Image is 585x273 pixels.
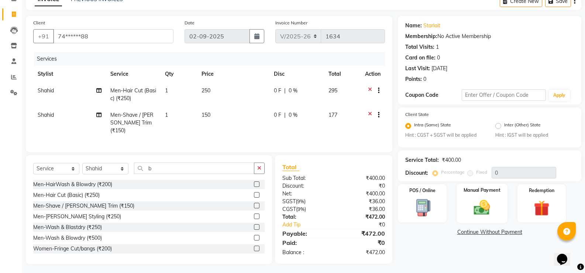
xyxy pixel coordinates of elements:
div: ₹472.00 [334,249,390,256]
div: ₹400.00 [442,156,461,164]
div: Discount: [277,182,334,190]
span: 9% [297,206,304,212]
img: _gift.svg [529,198,554,218]
label: Intra (Same) State [414,122,451,130]
span: Men-Shave / [PERSON_NAME] Trim (₹150) [110,112,154,134]
div: Paid: [277,238,334,247]
button: +91 [33,29,54,43]
div: ₹0 [334,238,390,247]
div: Men-Hair Cut (Basic) (₹250) [33,191,100,199]
label: POS / Online [409,187,436,194]
span: 295 [328,87,337,94]
label: Fixed [476,169,487,175]
label: Client State [405,111,429,118]
span: 1 [165,112,168,118]
input: Enter Offer / Coupon Code [462,89,546,101]
div: ( ) [277,198,334,205]
input: Search or Scan [134,163,254,174]
small: Hint : IGST will be applied [495,132,574,139]
img: _cash.svg [469,198,495,217]
div: ₹472.00 [334,213,390,221]
span: 250 [202,87,210,94]
div: Sub Total: [277,174,334,182]
div: Men-Wash & Blowdry (₹500) [33,234,102,242]
span: Shahid [38,87,54,94]
div: Men-Wash & Blastdry (₹250) [33,223,102,231]
span: 9% [297,198,304,204]
div: Men-Shave / [PERSON_NAME] Trim (₹150) [33,202,134,210]
div: Net: [277,190,334,198]
th: Service [106,66,161,82]
label: Date [185,20,195,26]
div: ₹36.00 [334,205,390,213]
div: ₹36.00 [334,198,390,205]
label: Client [33,20,45,26]
a: Continue Without Payment [399,228,580,236]
div: Total: [277,213,334,221]
div: 0 [423,75,426,83]
th: Price [197,66,270,82]
label: Manual Payment [464,187,500,194]
small: Hint : CGST + SGST will be applied [405,132,484,139]
span: Men-Hair Cut (Basic) (₹250) [110,87,156,102]
div: Women-Fringe Cut/bangs (₹200) [33,245,112,253]
div: [DATE] [431,65,447,72]
th: Qty [161,66,197,82]
th: Action [361,66,385,82]
div: Payable: [277,229,334,238]
div: Last Visit: [405,65,430,72]
span: 0 F [274,87,281,95]
span: Shahid [38,112,54,118]
a: Add Tip [277,221,343,229]
div: 0 [437,54,440,62]
div: ₹400.00 [334,174,390,182]
label: Inter (Other) State [504,122,541,130]
div: ₹400.00 [334,190,390,198]
span: Total [282,163,299,171]
span: | [284,87,286,95]
label: Percentage [441,169,465,175]
div: Name: [405,22,422,30]
iframe: chat widget [554,243,578,266]
div: ₹0 [343,221,390,229]
div: Men-[PERSON_NAME] Styling (₹250) [33,213,121,221]
th: Disc [269,66,324,82]
div: No Active Membership [405,33,574,40]
div: Points: [405,75,422,83]
span: CGST [282,206,296,212]
div: ₹0 [334,182,390,190]
button: Apply [549,90,570,101]
th: Total [324,66,361,82]
span: 1 [165,87,168,94]
span: | [284,111,286,119]
input: Search by Name/Mobile/Email/Code [53,29,173,43]
div: Service Total: [405,156,439,164]
span: 0 % [289,111,297,119]
span: SGST [282,198,296,205]
div: Services [34,52,390,66]
a: Starlait [423,22,440,30]
th: Stylist [33,66,106,82]
span: 177 [328,112,337,118]
div: ₹472.00 [334,229,390,238]
div: Men-HairWash & Blowdry (₹200) [33,181,112,188]
div: Card on file: [405,54,436,62]
div: Membership: [405,33,437,40]
div: Total Visits: [405,43,434,51]
div: ( ) [277,205,334,213]
span: 150 [202,112,210,118]
img: _pos-terminal.svg [410,198,435,217]
span: 0 % [289,87,297,95]
label: Invoice Number [275,20,307,26]
label: Redemption [529,187,554,194]
span: 0 F [274,111,281,119]
div: Balance : [277,249,334,256]
div: Coupon Code [405,91,461,99]
div: 1 [436,43,439,51]
div: Discount: [405,169,428,177]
